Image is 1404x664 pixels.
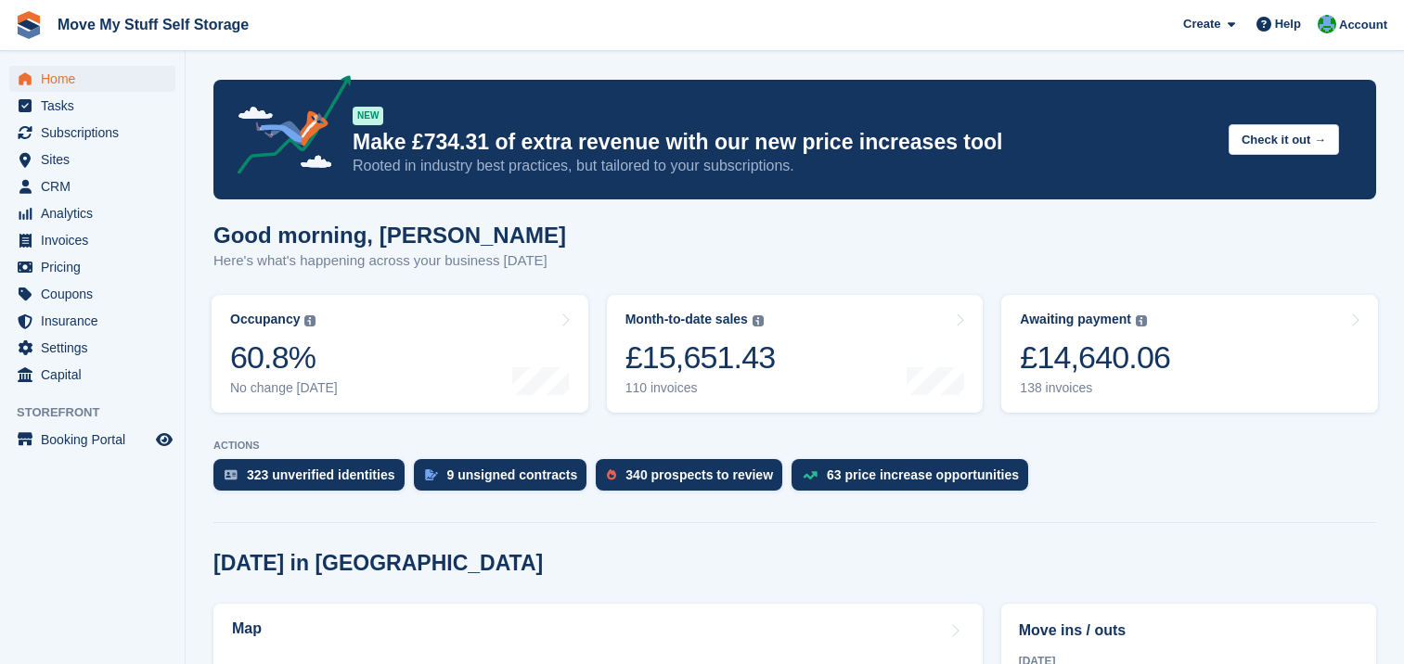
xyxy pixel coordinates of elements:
[41,254,152,280] span: Pricing
[607,295,984,413] a: Month-to-date sales £15,651.43 110 invoices
[753,315,764,326] img: icon-info-grey-7440780725fd019a000dd9b08b2336e03edf1995a4989e88bcd33f0948082b44.svg
[1020,338,1170,377] div: £14,640.06
[607,469,616,480] img: prospect-51fa495bee0391a8d652442698ab0144808aea92771e9ea1ae160a38d050c398.svg
[625,467,773,482] div: 340 prospects to review
[1001,295,1378,413] a: Awaiting payment £14,640.06 138 invoices
[596,459,792,500] a: 340 prospects to review
[447,467,578,482] div: 9 unsigned contracts
[41,200,152,226] span: Analytics
[1020,380,1170,396] div: 138 invoices
[212,295,588,413] a: Occupancy 60.8% No change [DATE]
[247,467,395,482] div: 323 unverified identities
[625,338,776,377] div: £15,651.43
[1136,315,1147,326] img: icon-info-grey-7440780725fd019a000dd9b08b2336e03edf1995a4989e88bcd33f0948082b44.svg
[9,66,175,92] a: menu
[1183,15,1220,33] span: Create
[9,147,175,172] a: menu
[213,440,1376,452] p: ACTIONS
[15,11,43,39] img: stora-icon-8386f47178a22dfd0bd8f6a31ec36ba5ce8667c1dd55bd0f319d3a0aa187defe.svg
[9,281,175,307] a: menu
[9,254,175,280] a: menu
[41,227,152,253] span: Invoices
[17,403,185,422] span: Storefront
[9,93,175,119] a: menu
[230,380,338,396] div: No change [DATE]
[222,75,352,181] img: price-adjustments-announcement-icon-8257ccfd72463d97f412b2fc003d46551f7dbcb40ab6d574587a9cd5c0d94...
[353,107,383,125] div: NEW
[41,66,152,92] span: Home
[1339,16,1387,34] span: Account
[213,250,566,272] p: Here's what's happening across your business [DATE]
[9,227,175,253] a: menu
[625,380,776,396] div: 110 invoices
[41,173,152,199] span: CRM
[41,362,152,388] span: Capital
[1229,124,1339,155] button: Check it out →
[41,335,152,361] span: Settings
[213,551,543,576] h2: [DATE] in [GEOGRAPHIC_DATA]
[9,120,175,146] a: menu
[230,338,338,377] div: 60.8%
[625,312,748,327] div: Month-to-date sales
[803,471,818,479] img: price_increase_opportunities-93ffe204e8149a01c8c9dc8f82e8f89637d9d84a8eef4429ea346261dce0b2c0.svg
[353,156,1214,176] p: Rooted in industry best practices, but tailored to your subscriptions.
[9,200,175,226] a: menu
[9,335,175,361] a: menu
[425,469,438,480] img: contract_signature_icon-13c848040528278c33f63329250d36e43548de30e8caae1d1a13099fd9432cc5.svg
[41,147,152,172] span: Sites
[213,459,414,500] a: 323 unverified identities
[304,315,316,326] img: icon-info-grey-7440780725fd019a000dd9b08b2336e03edf1995a4989e88bcd33f0948082b44.svg
[1318,15,1336,33] img: Dan
[414,459,597,500] a: 9 unsigned contracts
[41,308,152,334] span: Insurance
[353,129,1214,156] p: Make £734.31 of extra revenue with our new price increases tool
[9,308,175,334] a: menu
[232,620,262,637] h2: Map
[9,362,175,388] a: menu
[225,469,238,480] img: verify_identity-adf6edd0f0f0b5bbfe63781bf79b02c33cf7c696d77639b501bdc392416b5a36.svg
[41,427,152,453] span: Booking Portal
[1019,619,1359,642] h2: Move ins / outs
[230,312,300,327] div: Occupancy
[213,223,566,248] h1: Good morning, [PERSON_NAME]
[1020,312,1131,327] div: Awaiting payment
[792,459,1037,500] a: 63 price increase opportunities
[41,120,152,146] span: Subscriptions
[41,93,152,119] span: Tasks
[41,281,152,307] span: Coupons
[1275,15,1301,33] span: Help
[153,428,175,451] a: Preview store
[9,427,175,453] a: menu
[827,467,1019,482] div: 63 price increase opportunities
[50,9,256,40] a: Move My Stuff Self Storage
[9,173,175,199] a: menu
